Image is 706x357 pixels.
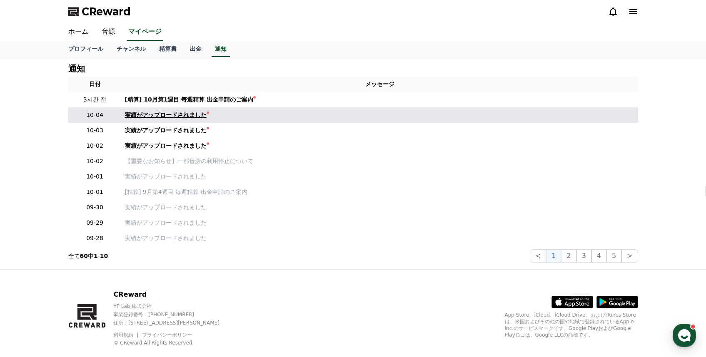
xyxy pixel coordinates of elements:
p: © CReward All Rights Reserved. [113,340,234,346]
p: App Store、iCloud、iCloud Drive、およびiTunes Storeは、米国およびその他の国や地域で登録されているApple Inc.のサービスマークです。Google P... [505,312,638,338]
a: 利用規約 [113,332,140,338]
div: 実績がアップロードされました [125,111,207,119]
a: 【重要なお知らせ】一部音源の利用停止について [125,157,635,166]
p: 住所 : [STREET_ADDRESS][PERSON_NAME] [113,320,234,326]
a: 実績がアップロードされました [125,141,635,150]
button: 3 [576,249,591,263]
a: 実績がアップロードされました [125,126,635,135]
button: 5 [606,249,621,263]
a: [精算] 9月第4週目 毎週精算 出金申請のご案内 [125,188,635,196]
p: 10-02 [72,157,118,166]
p: 10-02 [72,141,118,150]
p: 10-01 [72,188,118,196]
a: Home [2,264,55,285]
span: Messages [69,277,94,283]
a: 実績がアップロードされました [125,234,635,243]
div: [精算] 10月第1週目 毎週精算 出金申請のご案内 [125,95,254,104]
button: 4 [591,249,606,263]
a: 音源 [95,23,122,41]
p: 3시간 전 [72,95,118,104]
h4: 通知 [68,64,85,73]
a: ホーム [62,23,95,41]
a: 通知 [212,41,230,57]
p: 09-29 [72,218,118,227]
button: > [621,249,638,263]
button: 2 [561,249,576,263]
strong: 10 [100,253,108,259]
a: 実績がアップロードされました [125,203,635,212]
a: チャンネル [110,41,152,57]
p: 10-01 [72,172,118,181]
div: 実績がアップロードされました [125,141,207,150]
button: 1 [546,249,561,263]
p: 事業登録番号 : [PHONE_NUMBER] [113,311,234,318]
p: 10-03 [72,126,118,135]
div: 実績がアップロードされました [125,126,207,135]
a: Settings [107,264,160,285]
a: [精算] 10月第1週目 毎週精算 出金申請のご案内 [125,95,635,104]
span: CReward [82,5,131,18]
a: 実績がアップロードされました [125,111,635,119]
a: 実績がアップロードされました [125,218,635,227]
p: 10-04 [72,111,118,119]
a: Messages [55,264,107,285]
strong: 60 [80,253,88,259]
span: Settings [123,276,144,283]
p: 09-30 [72,203,118,212]
a: CReward [68,5,131,18]
button: < [530,249,546,263]
p: 09-28 [72,234,118,243]
a: プライバシーポリシー [142,332,192,338]
p: CReward [113,290,234,300]
th: 日付 [68,77,122,92]
th: メッセージ [122,77,638,92]
a: 出金 [183,41,208,57]
a: 実績がアップロードされました [125,172,635,181]
a: 精算書 [152,41,183,57]
span: Home [21,276,36,283]
a: プロフィール [62,41,110,57]
strong: 1 [94,253,98,259]
p: 全て 中 - [68,252,108,260]
a: マイページ [127,23,163,41]
p: YP Lab 株式会社 [113,303,234,310]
